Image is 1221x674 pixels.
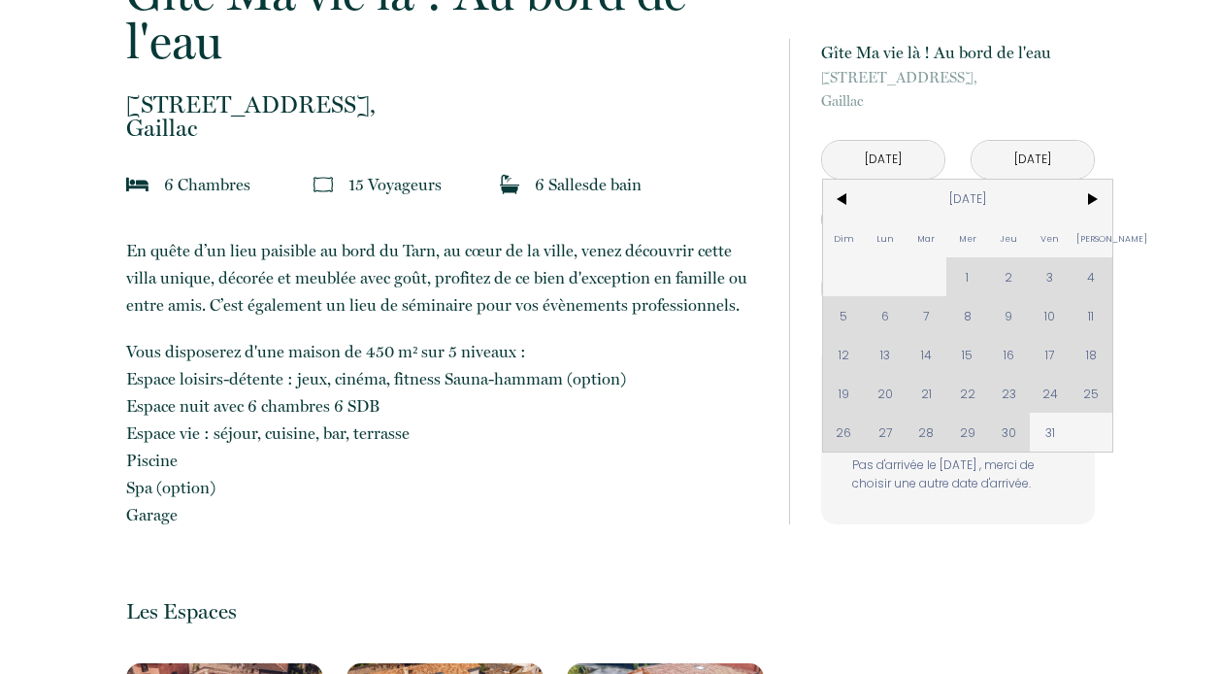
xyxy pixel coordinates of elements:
span: Lun [864,219,906,257]
span: [DATE] [864,180,1071,219]
span: Ven [1030,219,1072,257]
p: Gaillac [821,66,1095,113]
button: Réserver [821,262,1095,315]
span: Dim [823,219,865,257]
span: [STREET_ADDRESS], [821,66,1095,89]
img: guests [313,175,333,194]
p: En quête d’un lieu paisible au bord du Tarn, au cœur de la ville, venez découvrir cette villa uni... [126,237,763,319]
input: Départ [972,141,1094,179]
span: [PERSON_NAME] [1071,219,1112,257]
span: Mar [906,219,947,257]
p: 6 Chambre [164,171,250,198]
span: s [435,175,442,194]
p: Gaillac [126,93,763,140]
p: Vous disposerez d'une maison de 450 m² sur 5 niveaux : Espace loisirs-détente : jeux, cinéma, fit... [126,338,763,528]
span: s [244,175,250,194]
span: s [582,175,589,194]
span: Jeu [988,219,1030,257]
p: Les Espaces [126,598,763,624]
p: Pas d'arrivée le [DATE] , merci de choisir une autre date d'arrivée. [852,456,1064,493]
span: [STREET_ADDRESS], [126,93,763,117]
span: Mer [946,219,988,257]
span: > [1071,180,1112,219]
span: < [823,180,865,219]
p: Gîte Ma vie là ! Au bord de l'eau [821,39,1095,66]
span: 31 [1030,413,1072,452]
p: 6 Salle de bain [535,171,642,198]
input: Arrivée [822,141,944,179]
p: 15 Voyageur [348,171,442,198]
